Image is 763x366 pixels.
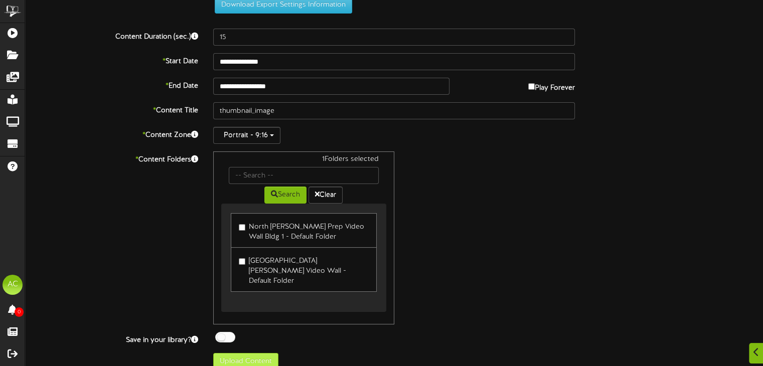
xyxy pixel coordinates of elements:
button: Search [264,187,307,204]
span: 0 [15,307,24,317]
input: -- Search -- [229,167,378,184]
label: Content Zone [18,127,206,140]
label: Play Forever [528,78,575,93]
label: Content Duration (sec.) [18,29,206,42]
label: Start Date [18,53,206,67]
div: 1 Folders selected [221,154,386,167]
label: North [PERSON_NAME] Prep Video Wall Bldg 1 - Default Folder [239,219,368,242]
label: End Date [18,78,206,91]
input: [GEOGRAPHIC_DATA][PERSON_NAME] Video Wall - Default Folder [239,258,245,265]
input: Play Forever [528,83,535,90]
div: AC [3,275,23,295]
label: Save in your library? [18,332,206,345]
label: [GEOGRAPHIC_DATA][PERSON_NAME] Video Wall - Default Folder [239,253,368,286]
input: North [PERSON_NAME] Prep Video Wall Bldg 1 - Default Folder [239,224,245,231]
button: Portrait - 9:16 [213,127,280,144]
label: Content Folders [18,151,206,165]
label: Content Title [18,102,206,116]
a: Download Export Settings Information [210,2,352,9]
input: Title of this Content [213,102,575,119]
button: Clear [309,187,343,204]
